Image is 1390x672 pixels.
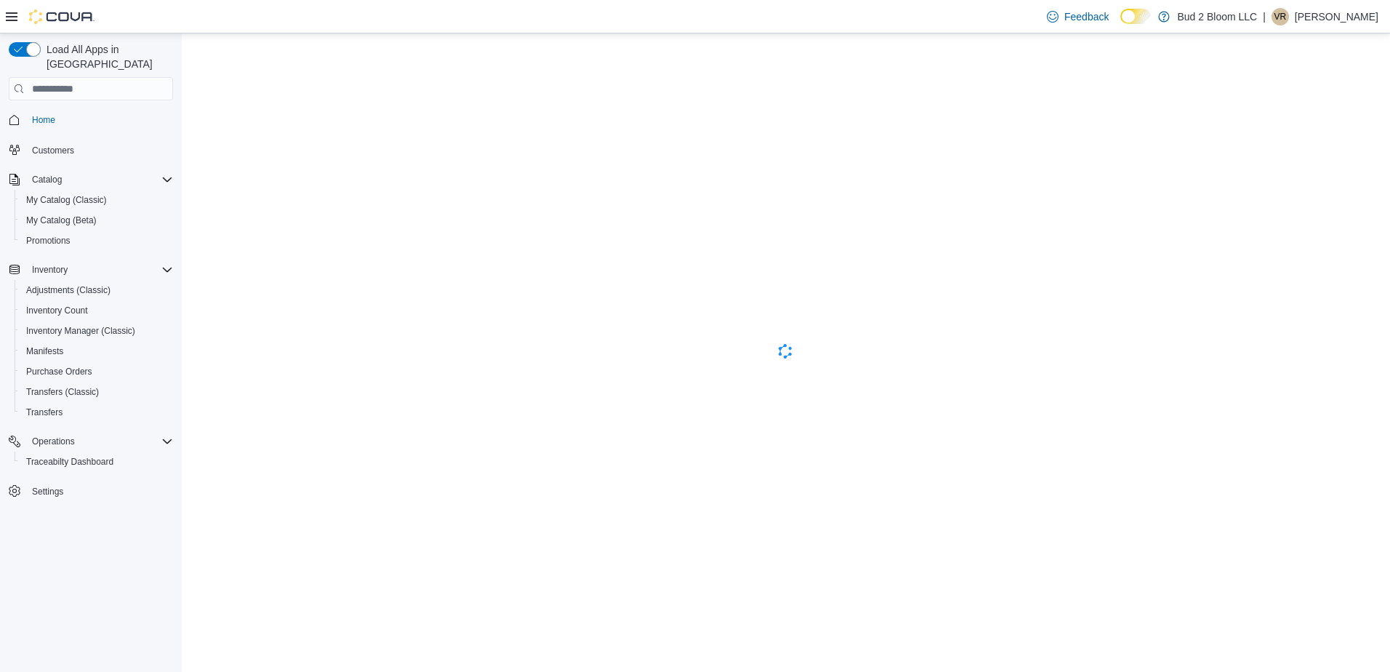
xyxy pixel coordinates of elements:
[26,171,68,188] button: Catalog
[32,486,63,497] span: Settings
[26,261,73,279] button: Inventory
[26,305,88,316] span: Inventory Count
[20,383,105,401] a: Transfers (Classic)
[1272,8,1289,25] div: Valerie Richards
[3,481,179,502] button: Settings
[26,325,135,337] span: Inventory Manager (Classic)
[15,361,179,382] button: Purchase Orders
[3,260,179,280] button: Inventory
[26,194,107,206] span: My Catalog (Classic)
[32,264,68,276] span: Inventory
[26,456,113,468] span: Traceabilty Dashboard
[15,300,179,321] button: Inventory Count
[26,433,81,450] button: Operations
[32,145,74,156] span: Customers
[29,9,95,24] img: Cova
[26,111,61,129] a: Home
[20,281,116,299] a: Adjustments (Classic)
[26,111,173,129] span: Home
[20,212,103,229] a: My Catalog (Beta)
[15,321,179,341] button: Inventory Manager (Classic)
[15,341,179,361] button: Manifests
[20,212,173,229] span: My Catalog (Beta)
[41,42,173,71] span: Load All Apps in [GEOGRAPHIC_DATA]
[20,302,173,319] span: Inventory Count
[26,483,69,500] a: Settings
[26,345,63,357] span: Manifests
[1295,8,1378,25] p: [PERSON_NAME]
[1263,8,1266,25] p: |
[32,174,62,185] span: Catalog
[20,322,141,340] a: Inventory Manager (Classic)
[26,433,173,450] span: Operations
[15,231,179,251] button: Promotions
[20,453,119,471] a: Traceabilty Dashboard
[15,210,179,231] button: My Catalog (Beta)
[26,366,92,377] span: Purchase Orders
[15,452,179,472] button: Traceabilty Dashboard
[26,140,173,159] span: Customers
[20,383,173,401] span: Transfers (Classic)
[20,363,173,380] span: Purchase Orders
[20,232,173,249] span: Promotions
[26,142,80,159] a: Customers
[26,235,71,247] span: Promotions
[20,191,173,209] span: My Catalog (Classic)
[20,453,173,471] span: Traceabilty Dashboard
[15,402,179,423] button: Transfers
[20,191,113,209] a: My Catalog (Classic)
[20,404,173,421] span: Transfers
[20,302,94,319] a: Inventory Count
[26,215,97,226] span: My Catalog (Beta)
[15,280,179,300] button: Adjustments (Classic)
[15,190,179,210] button: My Catalog (Classic)
[15,382,179,402] button: Transfers (Classic)
[20,232,76,249] a: Promotions
[32,114,55,126] span: Home
[20,404,68,421] a: Transfers
[3,139,179,160] button: Customers
[1064,9,1109,24] span: Feedback
[3,169,179,190] button: Catalog
[1177,8,1257,25] p: Bud 2 Bloom LLC
[20,322,173,340] span: Inventory Manager (Classic)
[1041,2,1114,31] a: Feedback
[26,171,173,188] span: Catalog
[26,386,99,398] span: Transfers (Classic)
[9,103,173,540] nav: Complex example
[26,261,173,279] span: Inventory
[3,431,179,452] button: Operations
[26,407,63,418] span: Transfers
[3,109,179,130] button: Home
[26,284,111,296] span: Adjustments (Classic)
[1274,8,1287,25] span: VR
[20,343,69,360] a: Manifests
[20,343,173,360] span: Manifests
[1120,9,1151,24] input: Dark Mode
[20,363,98,380] a: Purchase Orders
[32,436,75,447] span: Operations
[20,281,173,299] span: Adjustments (Classic)
[26,482,173,500] span: Settings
